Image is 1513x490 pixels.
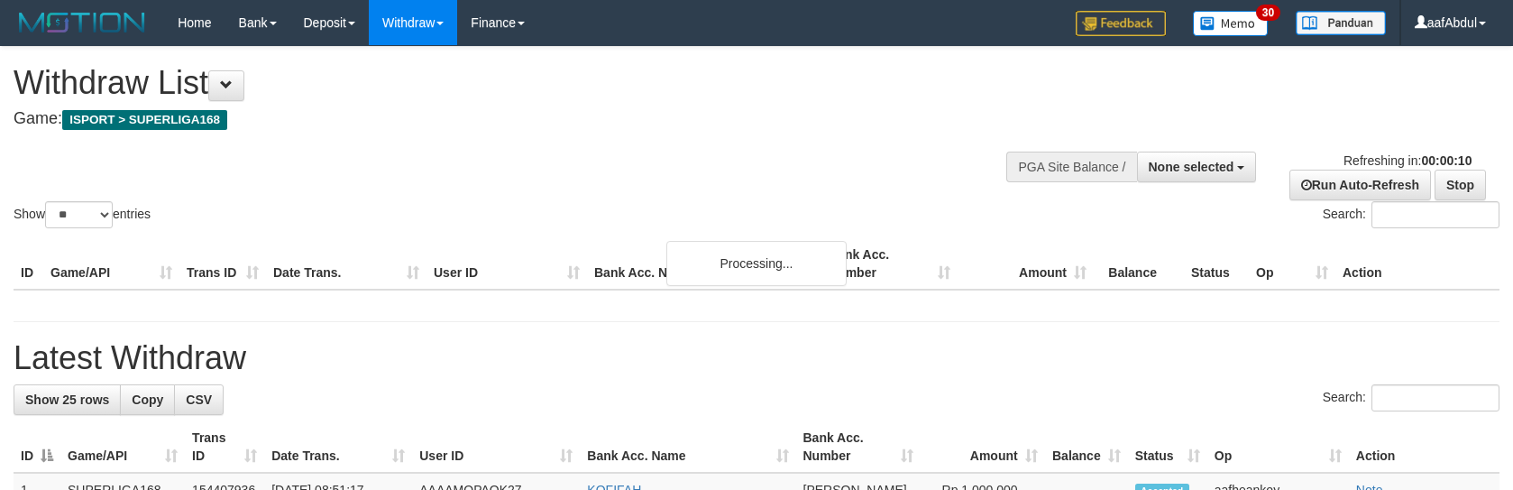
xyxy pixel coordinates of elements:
[1289,170,1431,200] a: Run Auto-Refresh
[666,241,847,286] div: Processing...
[60,421,185,473] th: Game/API: activate to sort column ascending
[1149,160,1234,174] span: None selected
[43,238,179,290] th: Game/API
[14,238,43,290] th: ID
[1094,238,1184,290] th: Balance
[1256,5,1280,21] span: 30
[1371,201,1499,228] input: Search:
[958,238,1094,290] th: Amount
[821,238,958,290] th: Bank Acc. Number
[14,9,151,36] img: MOTION_logo.png
[1421,153,1472,168] strong: 00:00:10
[45,201,113,228] select: Showentries
[426,238,587,290] th: User ID
[1435,170,1486,200] a: Stop
[1335,238,1499,290] th: Action
[174,384,224,415] a: CSV
[1006,152,1136,182] div: PGA Site Balance /
[1137,152,1257,182] button: None selected
[1296,11,1386,35] img: panduan.png
[921,421,1045,473] th: Amount: activate to sort column ascending
[185,421,264,473] th: Trans ID: activate to sort column ascending
[1193,11,1269,36] img: Button%20Memo.svg
[62,110,227,130] span: ISPORT > SUPERLIGA168
[412,421,580,473] th: User ID: activate to sort column ascending
[1249,238,1335,290] th: Op
[1323,384,1499,411] label: Search:
[14,65,991,101] h1: Withdraw List
[1076,11,1166,36] img: Feedback.jpg
[1207,421,1349,473] th: Op: activate to sort column ascending
[14,421,60,473] th: ID: activate to sort column descending
[1349,421,1499,473] th: Action
[264,421,412,473] th: Date Trans.: activate to sort column ascending
[587,238,821,290] th: Bank Acc. Name
[580,421,795,473] th: Bank Acc. Name: activate to sort column ascending
[1128,421,1207,473] th: Status: activate to sort column ascending
[14,110,991,128] h4: Game:
[186,393,212,407] span: CSV
[1184,238,1249,290] th: Status
[132,393,163,407] span: Copy
[1343,153,1472,168] span: Refreshing in:
[1323,201,1499,228] label: Search:
[1045,421,1128,473] th: Balance: activate to sort column ascending
[179,238,266,290] th: Trans ID
[120,384,175,415] a: Copy
[14,384,121,415] a: Show 25 rows
[25,393,109,407] span: Show 25 rows
[1371,384,1499,411] input: Search:
[14,201,151,228] label: Show entries
[266,238,426,290] th: Date Trans.
[796,421,921,473] th: Bank Acc. Number: activate to sort column ascending
[14,340,1499,376] h1: Latest Withdraw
